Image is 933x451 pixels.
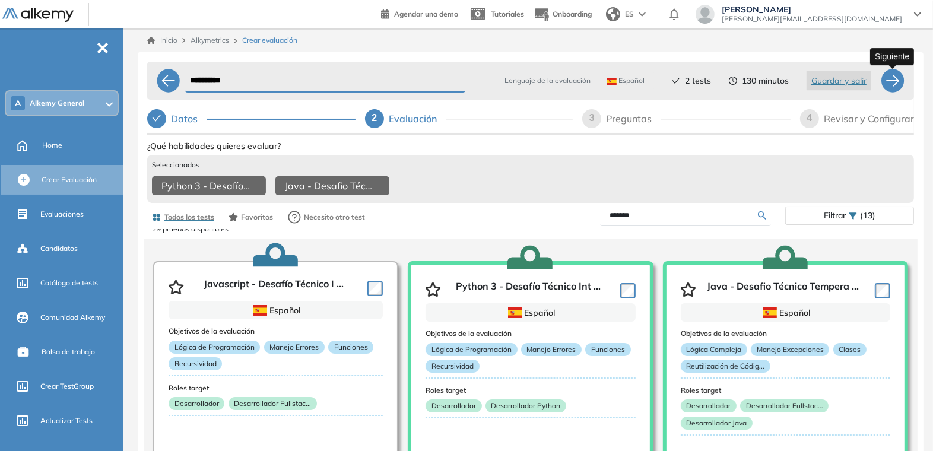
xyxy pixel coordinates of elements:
[169,397,224,410] p: Desarrollador
[285,179,375,193] span: Java - Desafio Técnico Temperaturas
[534,2,592,27] button: Onboarding
[328,341,373,354] p: Funciones
[147,207,219,227] button: Todos los tests
[169,357,222,370] p: Recursividad
[875,50,909,63] p: Siguiente
[224,207,278,227] button: Favoritos
[42,174,97,185] span: Crear Evaluación
[860,207,875,224] span: (13)
[365,109,573,128] div: 2Evaluación
[681,360,770,373] p: Reutilización de Códig...
[504,75,591,86] span: Lenguaje de la evaluación
[283,205,370,229] button: Necesito otro test
[807,113,813,123] span: 4
[521,343,582,356] p: Manejo Errores
[152,113,161,123] span: check
[681,329,890,338] h3: Objetivos de la evaluación
[465,306,596,319] div: Español
[241,212,273,223] span: Favoritos
[589,113,595,123] span: 3
[824,109,914,128] div: Revisar y Configurar
[456,281,601,298] p: Python 3 - Desafío Técnico Int ...
[681,399,737,412] p: Desarrollador
[304,212,365,223] span: Necesito otro test
[625,9,634,20] span: ES
[169,327,383,335] h3: Objetivos de la evaluación
[30,99,84,108] span: Alkemy General
[807,71,871,90] button: Guardar y salir
[720,306,851,319] div: Español
[152,160,199,170] span: Seleccionados
[742,75,789,87] span: 130 minutos
[607,76,645,85] span: Español
[169,384,383,392] h3: Roles target
[242,35,297,46] span: Crear evaluación
[40,312,105,323] span: Comunidad Alkemy
[191,36,229,45] span: Alkymetrics
[800,109,914,128] div: 4Revisar y Configurar
[40,415,93,426] span: Actualizar Tests
[606,7,620,21] img: world
[15,99,21,108] span: A
[722,5,902,14] span: [PERSON_NAME]
[161,179,252,193] span: Python 3 - Desafío Técnico Integrador
[811,74,867,87] span: Guardar y salir
[485,399,566,412] p: Desarrollador Python
[394,9,458,18] span: Agendar una demo
[729,77,737,85] span: clock-circle
[426,329,635,338] h3: Objetivos de la evaluación
[204,278,344,296] p: Javascript - Desafío Técnico I ...
[164,212,214,223] span: Todos los tests
[606,109,661,128] div: Preguntas
[153,224,909,234] p: 29 pruebas disponibles
[763,307,777,318] img: ESP
[381,6,458,20] a: Agendar una demo
[426,399,481,412] p: Desarrollador
[253,305,267,316] img: ESP
[169,341,260,354] p: Lógica de Programación
[824,207,846,224] span: Filtrar
[372,113,377,123] span: 2
[508,307,522,318] img: ESP
[426,343,517,356] p: Lógica de Programación
[681,343,747,356] p: Lógica Compleja
[720,314,933,451] iframe: Chat Widget
[426,386,635,395] h3: Roles target
[491,9,524,18] span: Tutoriales
[147,35,177,46] a: Inicio
[42,140,62,151] span: Home
[2,8,74,23] img: Logo
[426,360,479,373] p: Recursividad
[147,109,356,128] div: Datos
[40,278,98,288] span: Catálogo de tests
[672,77,680,85] span: check
[582,109,791,128] div: 3Preguntas
[389,109,446,128] div: Evaluación
[553,9,592,18] span: Onboarding
[722,14,902,24] span: [PERSON_NAME][EMAIL_ADDRESS][DOMAIN_NAME]
[681,417,753,430] p: Desarrollador Java
[229,397,317,410] p: Desarrollador Fullstac...
[171,109,207,128] div: Datos
[42,347,95,357] span: Bolsa de trabajo
[40,209,84,220] span: Evaluaciones
[681,386,890,395] h3: Roles target
[685,75,711,87] span: 2 tests
[585,343,630,356] p: Funciones
[707,281,859,298] p: Java - Desafio Técnico Tempera ...
[40,243,78,254] span: Candidatos
[639,12,646,17] img: arrow
[607,78,617,85] img: ESP
[264,341,325,354] p: Manejo Errores
[147,140,281,153] span: ¿Qué habilidades quieres evaluar?
[40,381,94,392] span: Crear TestGroup
[208,304,342,317] div: Español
